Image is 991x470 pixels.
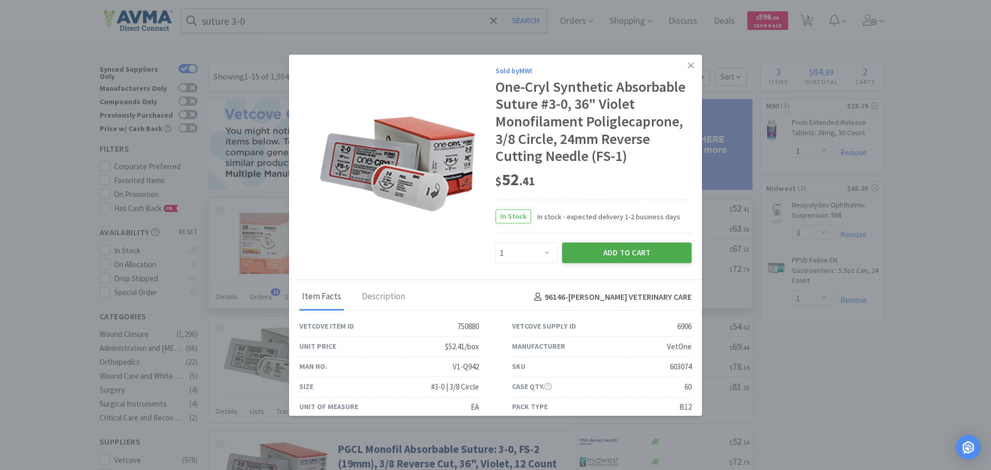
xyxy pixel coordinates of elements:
[431,381,479,393] div: #3-0 | 3/8 Circle
[677,320,692,333] div: 6906
[299,401,358,412] div: Unit of Measure
[495,78,692,165] div: One-Cryl Synthetic Absorbable Suture #3-0, 36" Violet Monofilament Poliglecaprone, 3/8 Circle, 24...
[299,320,354,332] div: Vetcove Item ID
[512,401,548,412] div: Pack Type
[530,290,692,304] h4: 96146 - [PERSON_NAME] VETERINARY CARE
[495,169,535,190] span: 52
[457,320,479,333] div: 750880
[299,341,336,352] div: Unit Price
[679,401,692,413] div: B12
[519,174,535,188] span: . 41
[670,361,692,373] div: 603074
[495,174,502,188] span: $
[445,341,479,353] div: $52.41/box
[684,381,692,393] div: 60
[512,381,552,392] div: Case Qty.
[320,117,475,212] img: 5e026dd63538482aa7b33dce1e815e12_6906.png
[299,284,344,310] div: Item Facts
[956,435,981,460] div: Open Intercom Messenger
[495,65,692,76] div: Sold by MWI
[512,341,565,352] div: Manufacturer
[512,361,525,372] div: SKU
[667,341,692,353] div: VetOne
[299,361,327,372] div: Man No.
[512,320,576,332] div: Vetcove Supply ID
[531,211,680,222] span: In stock - expected delivery 1-2 business days
[471,401,479,413] div: EA
[359,284,408,310] div: Description
[453,361,479,373] div: V1-Q942
[496,210,531,223] span: In Stock
[562,242,692,263] button: Add to Cart
[299,381,313,392] div: Size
